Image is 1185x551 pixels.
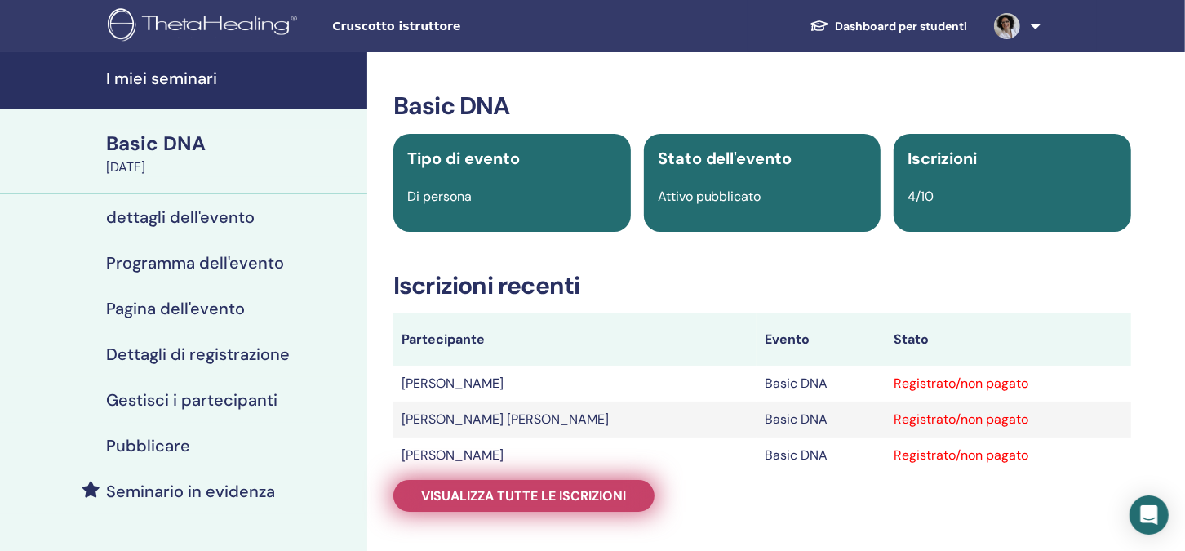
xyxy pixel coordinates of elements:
span: Tipo di evento [407,148,520,169]
td: [PERSON_NAME] [393,438,757,473]
h4: Pubblicare [106,436,190,455]
a: Dashboard per studenti [797,11,981,42]
span: Visualizza tutte le iscrizioni [422,487,627,504]
div: Registrato/non pagato [894,410,1123,429]
h4: Seminario in evidenza [106,482,275,501]
div: Open Intercom Messenger [1130,495,1169,535]
h3: Iscrizioni recenti [393,271,1131,300]
h4: I miei seminari [106,69,357,88]
span: Stato dell'evento [658,148,792,169]
h3: Basic DNA [393,91,1131,121]
span: Di persona [407,188,472,205]
img: logo.png [108,8,303,45]
td: Basic DNA [757,402,885,438]
td: [PERSON_NAME] [393,366,757,402]
span: Iscrizioni [908,148,977,169]
h4: Dettagli di registrazione [106,344,290,364]
th: Evento [757,313,885,366]
div: Registrato/non pagato [894,374,1123,393]
td: Basic DNA [757,366,885,402]
td: [PERSON_NAME] [PERSON_NAME] [393,402,757,438]
span: Attivo pubblicato [658,188,761,205]
h4: Programma dell'evento [106,253,284,273]
th: Stato [885,313,1131,366]
img: graduation-cap-white.svg [810,19,829,33]
td: Basic DNA [757,438,885,473]
div: [DATE] [106,158,357,177]
th: Partecipante [393,313,757,366]
img: default.jpg [994,13,1020,39]
div: Basic DNA [106,130,357,158]
span: Cruscotto istruttore [332,18,577,35]
span: 4/10 [908,188,934,205]
h4: Pagina dell'evento [106,299,245,318]
a: Basic DNA[DATE] [96,130,367,177]
h4: Gestisci i partecipanti [106,390,277,410]
a: Visualizza tutte le iscrizioni [393,480,655,512]
h4: dettagli dell'evento [106,207,255,227]
div: Registrato/non pagato [894,446,1123,465]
